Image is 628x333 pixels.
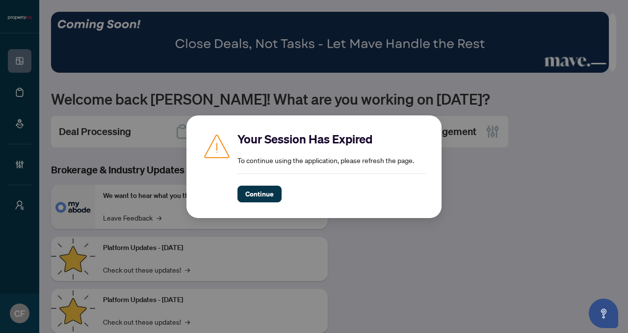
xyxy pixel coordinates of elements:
[202,131,232,161] img: Caution icon
[237,186,282,202] button: Continue
[237,131,426,147] h2: Your Session Has Expired
[245,186,274,202] span: Continue
[237,131,426,202] div: To continue using the application, please refresh the page.
[589,299,618,328] button: Open asap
